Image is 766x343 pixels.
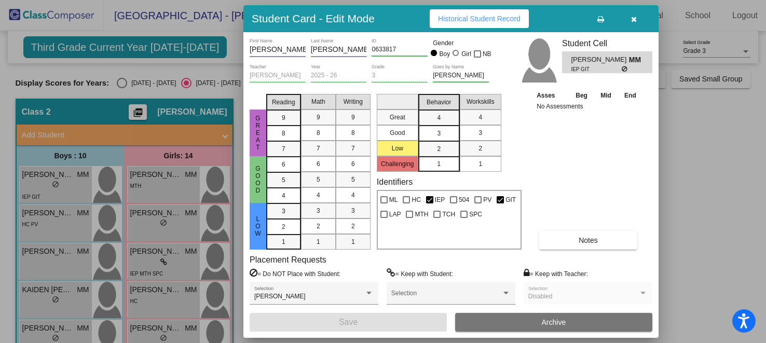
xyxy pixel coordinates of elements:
[272,98,295,107] span: Reading
[478,159,482,169] span: 1
[412,194,420,206] span: HC
[351,144,355,153] span: 7
[439,49,450,59] div: Boy
[571,54,628,65] span: [PERSON_NAME]
[282,160,285,169] span: 6
[372,46,428,53] input: Enter ID
[459,194,469,206] span: 504
[433,72,489,79] input: goes by name
[253,115,263,151] span: Great
[317,144,320,153] span: 7
[478,144,482,153] span: 2
[430,9,529,28] button: Historical Student Record
[317,222,320,231] span: 2
[351,222,355,231] span: 2
[524,268,588,279] label: = Keep with Teacher:
[250,268,340,279] label: = Do NOT Place with Student:
[435,194,445,206] span: IEP
[317,206,320,215] span: 3
[442,208,455,221] span: TCH
[427,98,451,107] span: Behavior
[415,208,428,221] span: MTH
[478,128,482,138] span: 3
[317,113,320,122] span: 9
[339,318,358,326] span: Save
[282,129,285,138] span: 8
[437,129,441,138] span: 3
[461,49,471,59] div: Girl
[250,313,447,332] button: Save
[344,97,363,106] span: Writing
[539,231,637,250] button: Notes
[455,313,652,332] button: Archive
[483,194,491,206] span: PV
[569,90,594,101] th: Beg
[317,190,320,200] span: 4
[528,293,553,300] span: Disabled
[250,72,306,79] input: teacher
[311,97,325,106] span: Math
[282,207,285,216] span: 3
[483,48,491,60] span: NB
[387,268,453,279] label: = Keep with Student:
[389,208,401,221] span: LAP
[438,15,521,23] span: Historical Student Record
[317,128,320,138] span: 8
[254,293,306,300] span: [PERSON_NAME]
[317,175,320,184] span: 5
[433,38,489,48] mat-label: Gender
[389,194,398,206] span: ML
[351,190,355,200] span: 4
[282,113,285,122] span: 9
[253,165,263,194] span: Good
[534,90,569,101] th: Asses
[282,144,285,154] span: 7
[629,54,644,65] span: MM
[253,215,263,237] span: Low
[351,113,355,122] span: 9
[311,72,367,79] input: year
[478,113,482,122] span: 4
[377,177,413,187] label: Identifiers
[542,318,566,326] span: Archive
[351,128,355,138] span: 8
[372,72,428,79] input: grade
[437,159,441,169] span: 1
[437,113,441,122] span: 4
[351,206,355,215] span: 3
[534,101,643,112] td: No Assessments
[282,175,285,185] span: 5
[571,65,621,73] span: IEP GIT
[282,237,285,246] span: 1
[282,222,285,231] span: 2
[579,236,598,244] span: Notes
[437,144,441,154] span: 2
[252,12,375,25] h3: Student Card - Edit Mode
[594,90,618,101] th: Mid
[618,90,642,101] th: End
[467,97,495,106] span: Workskills
[250,255,326,265] label: Placement Requests
[317,159,320,169] span: 6
[505,194,516,206] span: GIT
[351,237,355,246] span: 1
[562,38,652,48] h3: Student Cell
[317,237,320,246] span: 1
[282,191,285,200] span: 4
[351,175,355,184] span: 5
[469,208,482,221] span: SPC
[351,159,355,169] span: 6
